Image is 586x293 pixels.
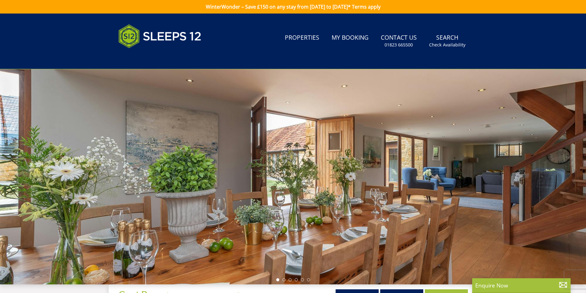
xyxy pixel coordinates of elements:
[115,55,180,61] iframe: Customer reviews powered by Trustpilot
[475,281,568,289] p: Enquire Now
[429,42,465,48] small: Check Availability
[282,31,322,45] a: Properties
[118,21,201,52] img: Sleeps 12
[385,42,413,48] small: 01823 665500
[378,31,419,51] a: Contact Us01823 665500
[427,31,468,51] a: SearchCheck Availability
[329,31,371,45] a: My Booking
